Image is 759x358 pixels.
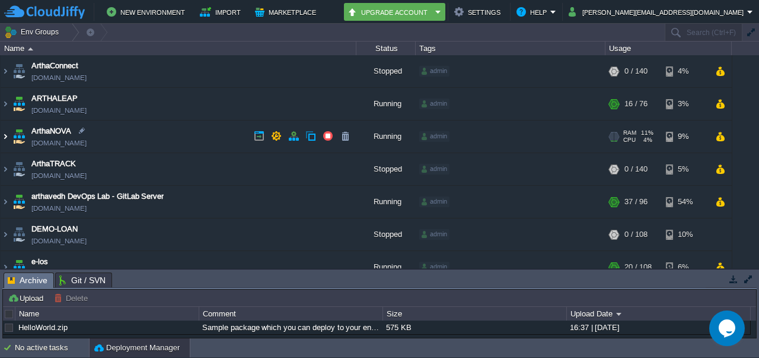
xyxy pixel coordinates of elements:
a: [DOMAIN_NAME] [31,137,87,149]
div: 20 / 108 [624,251,652,283]
div: 37 / 96 [624,186,648,218]
button: Env Groups [4,24,63,40]
div: Comment [200,307,382,321]
img: AMDAwAAAACH5BAEAAAAALAAAAAABAAEAAAICRAEAOw== [11,186,27,218]
button: Import [200,5,244,19]
div: No active tasks [15,338,89,357]
img: AMDAwAAAACH5BAEAAAAALAAAAAABAAEAAAICRAEAOw== [11,218,27,251]
img: AMDAwAAAACH5BAEAAAAALAAAAAABAAEAAAICRAEAOw== [11,251,27,283]
span: CPU [623,137,636,144]
img: AMDAwAAAACH5BAEAAAAALAAAAAABAAEAAAICRAEAOw== [11,55,27,87]
button: Deployment Manager [94,342,180,354]
div: 575 KB [383,321,566,334]
a: arthavedh DevOps Lab - GitLab Server [31,191,164,202]
div: Upload Date [567,307,750,321]
img: AMDAwAAAACH5BAEAAAAALAAAAAABAAEAAAICRAEAOw== [11,88,27,120]
div: 6% [666,251,704,283]
div: Status [357,42,415,55]
div: 5% [666,153,704,185]
span: Git / SVN [59,273,106,287]
div: 0 / 140 [624,55,648,87]
span: 11% [641,129,653,137]
a: ArthaConnect [31,60,78,72]
div: 16 / 76 [624,88,648,120]
button: Delete [54,293,91,303]
span: Archive [8,273,47,288]
div: admin [419,197,449,207]
a: e-los [31,256,48,268]
img: AMDAwAAAACH5BAEAAAAALAAAAAABAAEAAAICRAEAOw== [1,218,10,251]
img: AMDAwAAAACH5BAEAAAAALAAAAAABAAEAAAICRAEAOw== [1,186,10,218]
img: AMDAwAAAACH5BAEAAAAALAAAAAABAAEAAAICRAEAOw== [11,121,27,153]
button: Help [516,5,550,19]
a: [DOMAIN_NAME] [31,202,87,214]
span: 4% [640,137,652,144]
img: AMDAwAAAACH5BAEAAAAALAAAAAABAAEAAAICRAEAOw== [11,153,27,185]
div: 16:37 | [DATE] [567,321,750,334]
div: 9% [666,121,704,153]
div: admin [419,262,449,273]
button: Marketplace [255,5,320,19]
a: [DOMAIN_NAME] [31,268,87,280]
div: Running [356,251,416,283]
div: Running [356,186,416,218]
div: Usage [606,42,731,55]
div: Name [1,42,356,55]
img: AMDAwAAAACH5BAEAAAAALAAAAAABAAEAAAICRAEAOw== [1,251,10,283]
div: admin [419,99,449,109]
div: 3% [666,88,704,120]
button: Settings [454,5,504,19]
button: Upload [8,293,47,303]
div: admin [419,131,449,142]
img: AMDAwAAAACH5BAEAAAAALAAAAAABAAEAAAICRAEAOw== [1,153,10,185]
div: 0 / 140 [624,153,648,185]
div: 4% [666,55,704,87]
div: Size [384,307,566,321]
img: AMDAwAAAACH5BAEAAAAALAAAAAABAAEAAAICRAEAOw== [1,55,10,87]
div: Stopped [356,55,416,87]
div: 0 / 108 [624,218,648,251]
div: Stopped [356,218,416,251]
span: RAM [623,129,636,137]
a: ARTHALEAP [31,93,78,104]
div: admin [419,66,449,77]
div: 10% [666,218,704,251]
div: Running [356,88,416,120]
div: Tags [416,42,605,55]
img: AMDAwAAAACH5BAEAAAAALAAAAAABAAEAAAICRAEAOw== [28,47,33,50]
a: DEMO-LOAN [31,223,78,235]
div: admin [419,229,449,240]
div: Sample package which you can deploy to your environment. Feel free to delete and upload a package... [199,321,382,334]
button: [PERSON_NAME][EMAIL_ADDRESS][DOMAIN_NAME] [569,5,747,19]
a: ArthaNOVA [31,125,71,137]
a: [DOMAIN_NAME] [31,235,87,247]
button: Upgrade Account [347,5,432,19]
div: Running [356,121,416,153]
a: ArthaTRACK [31,158,76,170]
div: 54% [666,186,704,218]
div: admin [419,164,449,175]
div: Stopped [356,153,416,185]
a: [DOMAIN_NAME] [31,72,87,84]
a: [DOMAIN_NAME] [31,104,87,116]
button: New Environment [107,5,189,19]
iframe: chat widget [709,311,747,346]
a: [DOMAIN_NAME] [31,170,87,182]
img: AMDAwAAAACH5BAEAAAAALAAAAAABAAEAAAICRAEAOw== [1,88,10,120]
div: Name [16,307,199,321]
a: HelloWorld.zip [18,323,68,332]
img: CloudJiffy [4,5,85,20]
img: AMDAwAAAACH5BAEAAAAALAAAAAABAAEAAAICRAEAOw== [1,121,10,153]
